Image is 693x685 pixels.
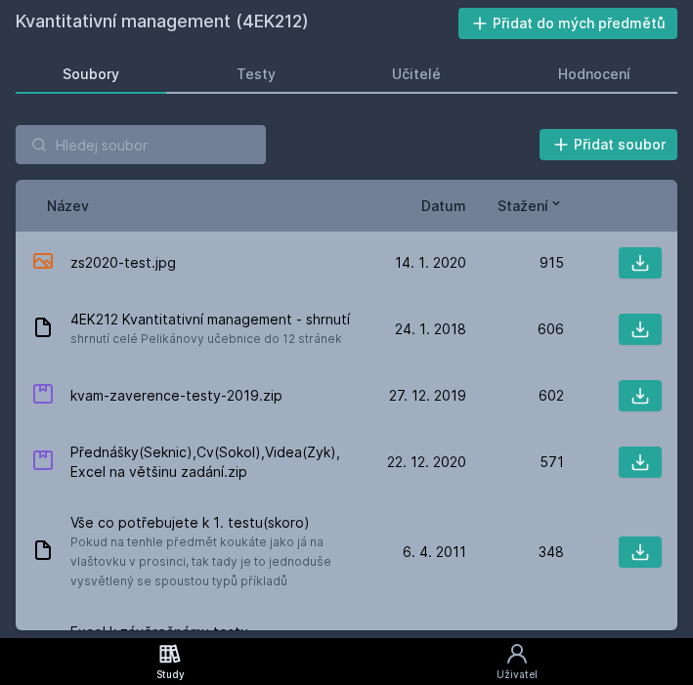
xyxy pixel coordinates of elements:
a: Testy [190,55,323,94]
input: Hledej soubor [16,125,266,164]
span: Přednášky(Seknic),Cv(Sokol),Videa(Zyk), Excel na většinu zadání.zip [70,443,361,482]
span: 6. 4. 2011 [403,542,466,562]
span: 27. 12. 2019 [389,386,466,406]
div: 348 [466,542,564,562]
span: 24. 1. 2018 [395,320,466,339]
span: kvam-zaverence-testy-2019.zip [70,386,282,406]
a: Uživatel [340,638,693,685]
h2: Kvantitativní management (4EK212) [16,8,458,39]
span: Excel k závěrečnému testu [70,622,361,642]
div: 571 [466,452,564,472]
span: 14. 1. 2020 [395,253,466,273]
button: Název [47,195,89,216]
span: shrnutí celé Pelikánovy učebnice do 12 stránek [70,329,350,349]
div: Uživatel [497,667,538,682]
div: 602 [466,386,564,406]
span: Stažení [498,195,548,216]
span: 4EK212 Kvantitativní management - shrnutí [70,310,350,329]
a: Hodnocení [511,55,677,94]
a: Učitelé [346,55,489,94]
div: ZIP [31,449,55,477]
div: JPG [31,249,55,278]
div: Soubory [63,64,119,84]
button: Přidat soubor [540,129,678,160]
button: Datum [421,195,466,216]
div: Hodnocení [558,64,630,84]
span: Pokud na tenhle předmět koukáte jako já na vlaštovku v prosinci, tak tady je to jednoduše vysvětl... [70,533,361,591]
div: ZIP [31,382,55,410]
a: Soubory [16,55,166,94]
div: 915 [466,253,564,273]
button: Stažení [498,195,564,216]
div: 606 [466,320,564,339]
button: Přidat do mých předmětů [458,8,678,39]
div: Study [156,667,185,682]
div: Učitelé [392,64,441,84]
span: Vše co potřebujete k 1. testu(skoro) [70,513,361,533]
div: Testy [237,64,276,84]
span: 22. 12. 2020 [387,452,466,472]
span: zs2020-test.jpg [70,253,176,273]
